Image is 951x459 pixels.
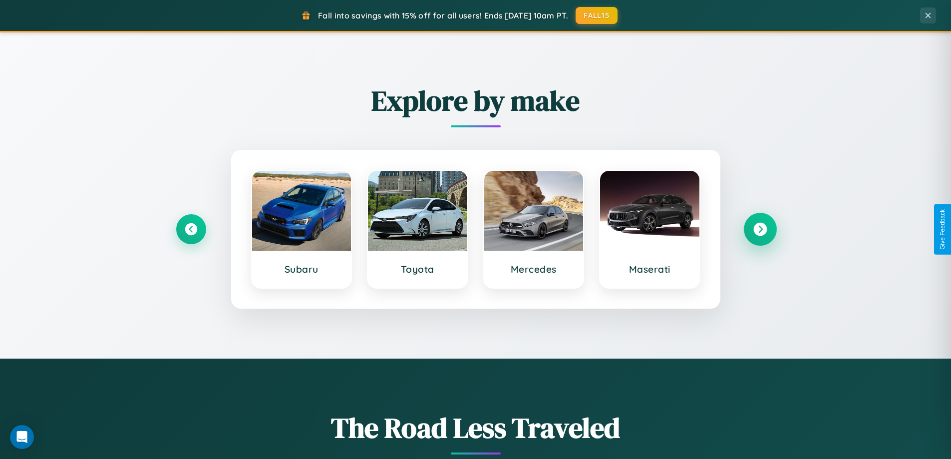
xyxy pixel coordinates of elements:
[176,81,775,120] h2: Explore by make
[10,425,34,449] div: Open Intercom Messenger
[176,409,775,447] h1: The Road Less Traveled
[610,263,689,275] h3: Maserati
[939,209,946,250] div: Give Feedback
[494,263,574,275] h3: Mercedes
[318,10,568,20] span: Fall into savings with 15% off for all users! Ends [DATE] 10am PT.
[576,7,618,24] button: FALL15
[378,263,457,275] h3: Toyota
[262,263,341,275] h3: Subaru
